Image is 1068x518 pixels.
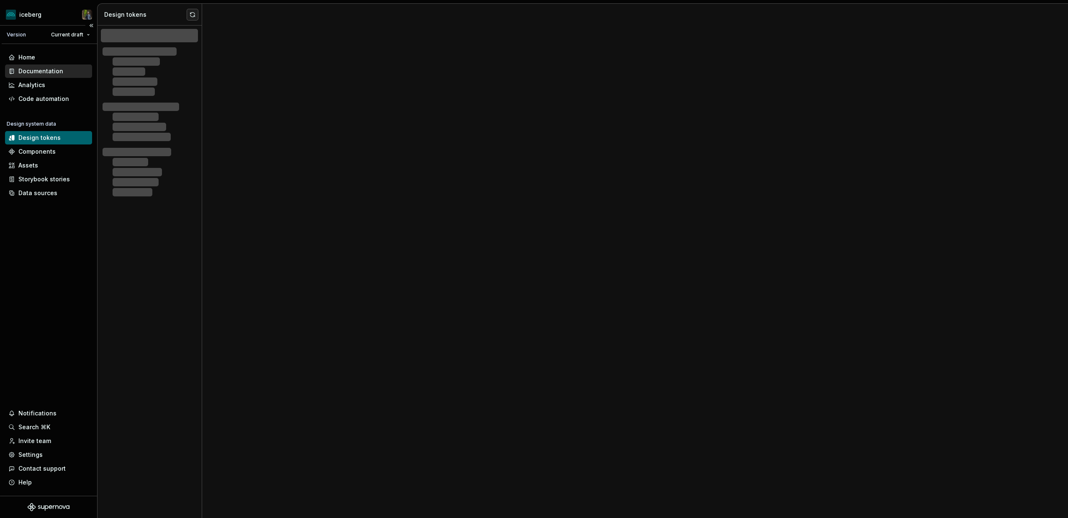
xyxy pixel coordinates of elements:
a: Invite team [5,434,92,448]
div: Search ⌘K [18,423,50,431]
div: Documentation [18,67,63,75]
div: iceberg [19,10,41,19]
div: Design system data [7,121,56,127]
a: Documentation [5,64,92,78]
svg: Supernova Logo [28,503,69,511]
div: Invite team [18,437,51,445]
a: Data sources [5,186,92,200]
a: Analytics [5,78,92,92]
div: Design tokens [18,134,61,142]
a: Storybook stories [5,173,92,186]
div: Version [7,31,26,38]
div: Help [18,478,32,487]
div: Assets [18,161,38,170]
div: Settings [18,451,43,459]
a: Code automation [5,92,92,106]
button: Collapse sidebar [85,20,97,31]
div: Storybook stories [18,175,70,183]
button: icebergSimon Désilets [2,5,95,23]
button: Current draft [47,29,94,41]
span: Current draft [51,31,83,38]
img: 418c6d47-6da6-4103-8b13-b5999f8989a1.png [6,10,16,20]
div: Contact support [18,464,66,473]
a: Components [5,145,92,158]
button: Contact support [5,462,92,475]
a: Assets [5,159,92,172]
button: Notifications [5,407,92,420]
div: Home [18,53,35,62]
div: Design tokens [104,10,187,19]
div: Analytics [18,81,45,89]
img: Simon Désilets [82,10,92,20]
button: Search ⌘K [5,420,92,434]
div: Code automation [18,95,69,103]
button: Help [5,476,92,489]
div: Data sources [18,189,57,197]
div: Components [18,147,56,156]
a: Design tokens [5,131,92,144]
a: Settings [5,448,92,461]
a: Home [5,51,92,64]
div: Notifications [18,409,56,417]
